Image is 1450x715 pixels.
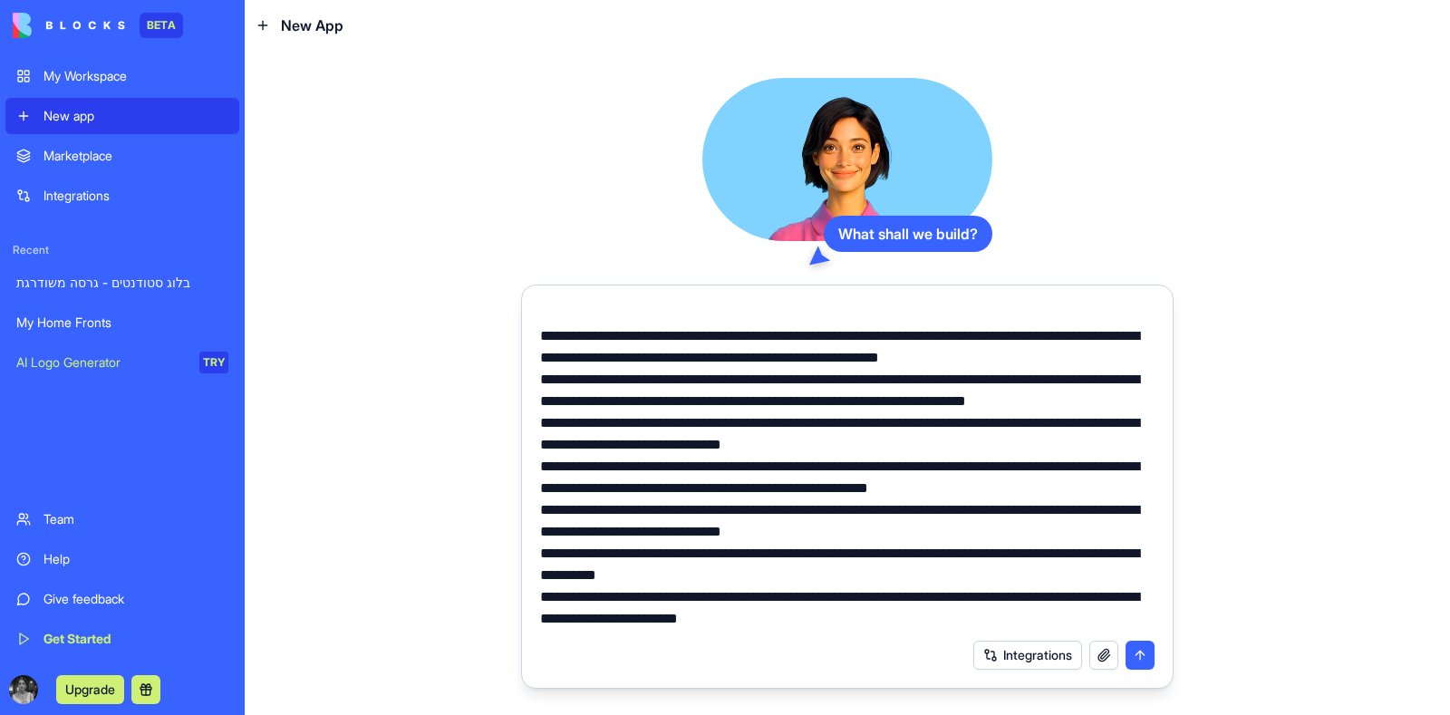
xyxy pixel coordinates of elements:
img: logo [13,13,125,38]
a: Upgrade [56,680,124,698]
a: AI Logo GeneratorTRY [5,344,239,381]
button: Integrations [973,641,1082,670]
div: AI Logo Generator [16,353,187,372]
a: My Workspace [5,58,239,94]
div: Marketplace [43,147,228,165]
div: What shall we build? [824,216,992,252]
img: ACg8ocJpo7-6uNqbL2O6o9AdRcTI_wCXeWsoHdL_BBIaBlFxyFzsYWgr=s96-c [9,675,38,704]
div: Integrations [43,187,228,205]
a: Marketplace [5,138,239,174]
div: Give feedback [43,590,228,608]
button: Upgrade [56,675,124,704]
span: Recent [5,243,239,257]
div: BETA [140,13,183,38]
a: Integrations [5,178,239,214]
a: Get Started [5,621,239,657]
span: New App [281,14,343,36]
div: בלוג סטודנטים - גרסה משודרגת [16,274,228,292]
a: Help [5,541,239,577]
a: Team [5,501,239,537]
a: Give feedback [5,581,239,617]
div: My Workspace [43,67,228,85]
div: Get Started [43,630,228,648]
div: My Home Fronts [16,314,228,332]
div: TRY [199,352,228,373]
div: Help [43,550,228,568]
a: BETA [13,13,183,38]
a: בלוג סטודנטים - גרסה משודרגת [5,265,239,301]
div: Team [43,510,228,528]
a: My Home Fronts [5,304,239,341]
div: New app [43,107,228,125]
a: New app [5,98,239,134]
